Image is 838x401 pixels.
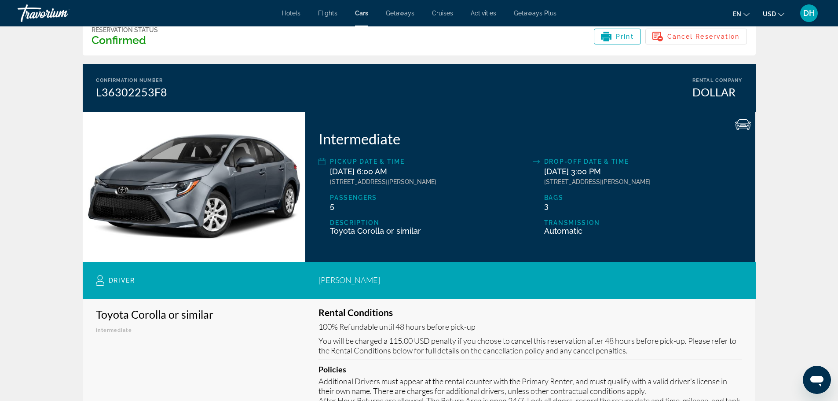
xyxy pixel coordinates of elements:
iframe: Button to launch messaging window [803,366,831,394]
span: Cancel Reservation [667,33,740,40]
div: 3 [544,201,743,210]
a: Travorium [18,2,106,25]
span: [DATE] 6:00 AM [330,167,387,176]
span: USD [763,11,776,18]
div: 5 [330,201,528,210]
div: [STREET_ADDRESS][PERSON_NAME] [330,178,528,185]
h3: Rental Conditions [318,308,742,317]
span: DH [803,9,815,18]
div: [STREET_ADDRESS][PERSON_NAME] [544,178,743,185]
div: Bags [544,194,743,201]
button: Cancel Reservation [645,29,747,44]
div: Drop-off Date & Time [544,156,743,167]
p: You will be charged a 115.00 USD penalty if you choose to cancel this reservation after 48 hours ... [318,336,742,355]
a: Flights [318,10,337,17]
div: [PERSON_NAME] [314,275,742,285]
a: Activities [471,10,496,17]
button: Print [594,29,641,44]
span: Print [616,33,634,40]
div: Toyota Corolla or similar [330,226,528,235]
div: Description [330,219,528,226]
a: Hotels [282,10,300,17]
p: Additional Drivers must appear at the rental counter with the Primary Renter, and must qualify wi... [318,376,742,396]
img: Toyota Corolla or similar [83,117,306,257]
span: en [733,11,741,18]
button: Change currency [763,7,784,20]
div: Rental Company [692,77,742,83]
div: Automatic [544,226,743,235]
div: Pickup Date & Time [330,156,528,167]
a: Getaways [386,10,414,17]
h3: Toyota Corolla or similar [96,308,293,321]
span: Driver [109,277,135,284]
h3: Confirmed [91,33,158,47]
span: [DATE] 3:00 PM [544,167,601,176]
div: Transmission [544,219,743,226]
p: Policies [318,364,742,374]
div: L36302253F8 [96,85,167,99]
a: Cancel Reservation [645,30,747,40]
button: Change language [733,7,750,20]
button: User Menu [798,4,820,22]
a: Cruises [432,10,453,17]
div: DOLLAR [692,85,742,99]
div: Intermediate [318,130,742,147]
p: Intermediate [96,327,293,333]
a: Cars [355,10,368,17]
div: Passengers [330,194,528,201]
div: Reservation Status [91,26,158,33]
a: Getaways Plus [514,10,556,17]
p: 100% Refundable until 48 hours before pick-up [318,322,742,331]
div: Confirmation Number [96,77,167,83]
